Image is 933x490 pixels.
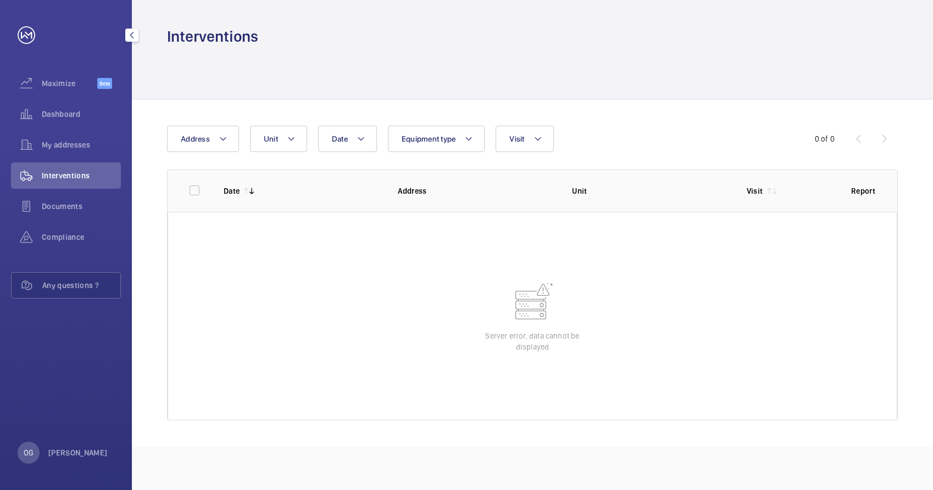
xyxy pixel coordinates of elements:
[477,330,587,352] p: Server error, data cannot be displayed
[332,134,348,143] span: Date
[42,170,121,181] span: Interventions
[181,134,210,143] span: Address
[167,26,258,47] h1: Interventions
[250,126,307,152] button: Unit
[42,139,121,150] span: My addresses
[398,185,554,196] p: Address
[97,78,112,89] span: Beta
[572,185,729,196] p: Unit
[24,447,34,458] p: OG
[388,126,485,152] button: Equipment type
[747,185,763,196] p: Visit
[167,126,239,152] button: Address
[851,185,875,196] p: Report
[42,280,120,291] span: Any questions ?
[42,78,97,89] span: Maximize
[509,134,524,143] span: Visit
[224,185,240,196] p: Date
[318,126,377,152] button: Date
[402,134,456,143] span: Equipment type
[42,201,121,212] span: Documents
[496,126,553,152] button: Visit
[264,134,278,143] span: Unit
[42,109,121,120] span: Dashboard
[815,133,835,144] div: 0 of 0
[42,232,121,243] span: Compliance
[48,447,108,458] p: [PERSON_NAME]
